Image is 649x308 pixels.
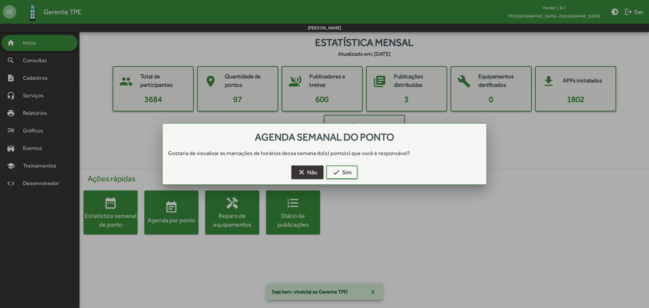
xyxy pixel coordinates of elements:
button: Não [291,165,323,179]
span: Sim [332,166,352,178]
mat-icon: check [332,168,340,176]
mat-icon: clear [297,168,306,176]
div: Gostaria de visualizar as marcações de horários dessa semana do(s) ponto(s) que você é responsável? [163,149,486,157]
span: Agenda semanal do ponto [255,131,394,143]
button: Sim [326,165,358,179]
span: Não [297,166,317,178]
